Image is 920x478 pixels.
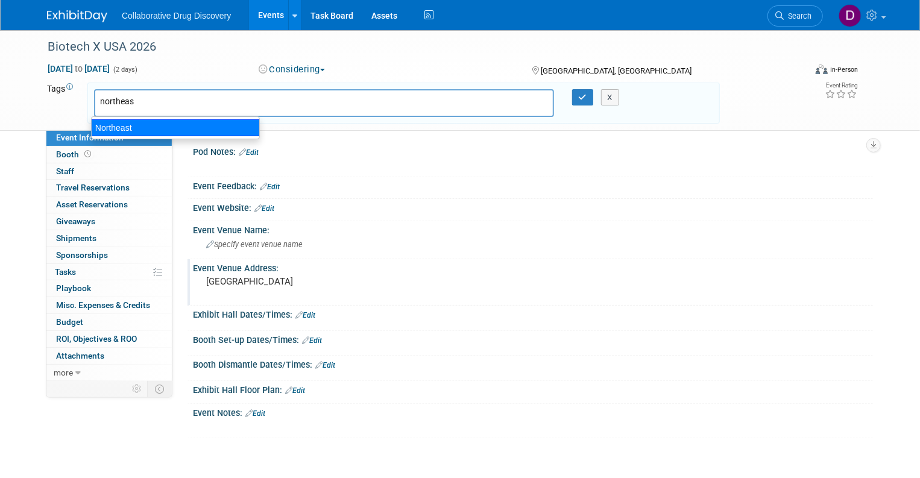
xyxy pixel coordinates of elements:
a: Edit [239,148,259,157]
button: Considering [254,63,330,76]
span: Misc. Expenses & Credits [56,300,150,310]
a: Booth [46,146,172,163]
div: Event Venue Address: [193,259,873,274]
pre: [GEOGRAPHIC_DATA] [206,276,463,287]
span: ROI, Objectives & ROO [56,334,137,344]
span: (2 days) [112,66,137,74]
span: Budget [56,317,83,327]
a: Budget [46,314,172,330]
img: Daniel Castro [839,4,862,27]
div: In-Person [830,65,858,74]
a: Sponsorships [46,247,172,263]
div: Event Website: [193,199,873,215]
span: Tasks [55,267,76,277]
span: Event Information [56,133,124,142]
div: Biotech X USA 2026 [43,36,789,58]
span: Specify event venue name [206,240,303,249]
img: Format-Inperson.png [816,64,828,74]
span: Collaborative Drug Discovery [122,11,231,20]
a: Event Information [46,130,172,146]
a: Misc. Expenses & Credits [46,297,172,313]
div: Event Notes: [193,404,873,420]
div: Event Feedback: [193,177,873,193]
a: more [46,365,172,381]
a: Edit [260,183,280,191]
img: ExhibitDay [47,10,107,22]
a: Edit [302,336,322,345]
a: Asset Reservations [46,197,172,213]
a: Edit [315,361,335,370]
span: more [54,368,73,377]
span: Staff [56,166,74,176]
span: Sponsorships [56,250,108,260]
span: Giveaways [56,216,95,226]
a: Tasks [46,264,172,280]
a: Playbook [46,280,172,297]
td: Tags [47,83,77,124]
a: Shipments [46,230,172,247]
a: Edit [254,204,274,213]
span: [DATE] [DATE] [47,63,110,74]
span: Attachments [56,351,104,360]
a: Edit [295,311,315,319]
div: Event Format [738,63,858,81]
div: Booth Dismantle Dates/Times: [193,356,873,371]
td: Personalize Event Tab Strip [127,381,148,397]
span: to [73,64,84,74]
div: Booth Set-up Dates/Times: [193,331,873,347]
span: [GEOGRAPHIC_DATA], [GEOGRAPHIC_DATA] [541,66,692,75]
a: Search [767,5,823,27]
a: Giveaways [46,213,172,230]
a: Edit [245,409,265,418]
a: Staff [46,163,172,180]
input: Type tag and hit enter [100,95,269,107]
div: Event Rating [825,83,857,89]
div: Northeast [91,119,260,136]
span: Playbook [56,283,91,293]
div: Pod Notes: [193,143,873,159]
span: Booth [56,149,93,159]
a: Edit [285,386,305,395]
div: Exhibit Hall Floor Plan: [193,381,873,397]
span: Travel Reservations [56,183,130,192]
a: ROI, Objectives & ROO [46,331,172,347]
a: Travel Reservations [46,180,172,196]
span: Shipments [56,233,96,243]
button: X [601,89,620,106]
span: Search [784,11,811,20]
td: Toggle Event Tabs [148,381,172,397]
span: Booth not reserved yet [82,149,93,159]
div: Event Venue Name: [193,221,873,236]
span: Asset Reservations [56,200,128,209]
div: Exhibit Hall Dates/Times: [193,306,873,321]
a: Attachments [46,348,172,364]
